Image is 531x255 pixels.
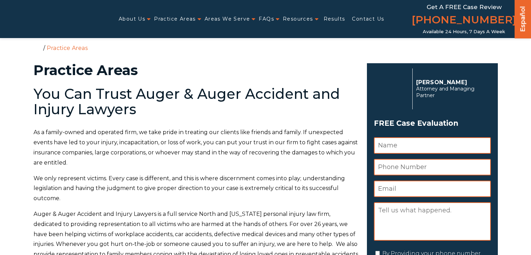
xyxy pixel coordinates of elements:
[119,12,145,26] a: About Us
[374,181,491,197] input: Email
[45,45,89,51] li: Practice Areas
[374,71,409,106] img: Herbert Auger
[374,159,491,175] input: Phone Number
[35,44,42,51] a: Home
[416,86,487,99] span: Attorney and Managing Partner
[34,175,345,202] span: We only represent victims. Every case is different, and this is where discernment comes into play...
[374,117,491,130] span: FREE Case Evaluation
[324,12,345,26] a: Results
[154,12,196,26] a: Practice Areas
[34,129,358,166] span: As a family-owned and operated firm, we take pride in treating our clients like friends and famil...
[352,12,384,26] a: Contact Us
[4,12,91,25] img: Auger & Auger Accident and Injury Lawyers Logo
[34,86,359,117] h2: You Can Trust Auger & Auger Accident and Injury Lawyers
[412,12,516,29] a: [PHONE_NUMBER]
[205,12,250,26] a: Areas We Serve
[423,29,505,35] span: Available 24 Hours, 7 Days a Week
[259,12,274,26] a: FAQs
[374,137,491,154] input: Name
[427,3,502,10] span: Get a FREE Case Review
[34,63,359,77] h1: Practice Areas
[416,79,487,86] p: [PERSON_NAME]
[283,12,313,26] a: Resources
